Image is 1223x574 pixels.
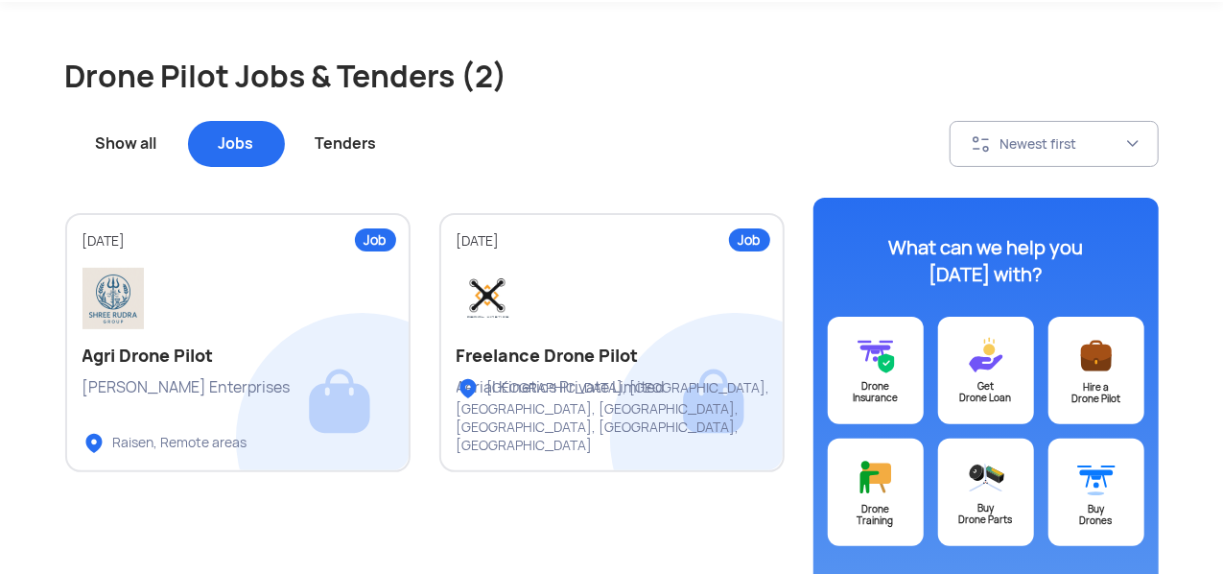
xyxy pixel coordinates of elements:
[938,439,1034,546] a: BuyDrone Parts
[967,336,1005,374] img: ic_loans@3x.svg
[82,432,106,455] img: ic_locationlist.svg
[828,381,924,404] div: Drone Insurance
[65,121,188,167] div: Show all
[1048,504,1144,527] div: Buy Drones
[866,234,1106,288] div: What can we help you [DATE] with?
[457,377,480,400] img: ic_locationlist.svg
[1048,317,1144,424] a: Hire aDrone Pilot
[828,504,924,527] div: Drone Training
[82,432,247,455] div: Raisen, Remote areas
[938,503,1034,526] div: Buy Drone Parts
[457,377,799,455] div: [GEOGRAPHIC_DATA], [GEOGRAPHIC_DATA], [GEOGRAPHIC_DATA], [GEOGRAPHIC_DATA], [GEOGRAPHIC_DATA], [G...
[1000,135,1125,153] div: Newest first
[65,213,411,472] a: Job[DATE]Agri Drone Pilot[PERSON_NAME] EnterprisesRaisen, Remote areas
[938,381,1034,404] div: Get Drone Loan
[729,228,770,251] div: Job
[285,121,408,167] div: Tenders
[1048,382,1144,405] div: Hire a Drone Pilot
[828,317,924,424] a: DroneInsurance
[950,121,1159,167] button: Newest first
[82,232,393,251] div: [DATE]
[82,377,393,398] div: [PERSON_NAME] Enterprises
[938,317,1034,424] a: GetDrone Loan
[1048,439,1144,546] a: BuyDrones
[439,213,785,472] a: Job[DATE]Freelance Drone PilotAerial Kinetics Private Limited[GEOGRAPHIC_DATA], [GEOGRAPHIC_DATA]...
[457,345,767,368] h2: Freelance Drone Pilot
[857,458,895,497] img: ic_training@3x.svg
[828,439,924,546] a: DroneTraining
[1077,458,1116,497] img: ic_buydrone@3x.svg
[82,268,144,329] img: IMG_5394.png
[82,345,393,368] h2: Agri Drone Pilot
[188,121,285,167] div: Jobs
[65,56,1159,98] h1: Drone Pilot Jobs & Tenders (2)
[457,232,767,251] div: [DATE]
[967,458,1005,496] img: ic_droneparts@3x.svg
[1077,336,1116,375] img: ic_postajob@3x.svg
[857,336,895,374] img: ic_drone_insurance@3x.svg
[457,268,518,329] img: WhatsApp%20Image%202025-07-04%20at%2012.16.19%20AM.jpeg
[355,228,396,251] div: Job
